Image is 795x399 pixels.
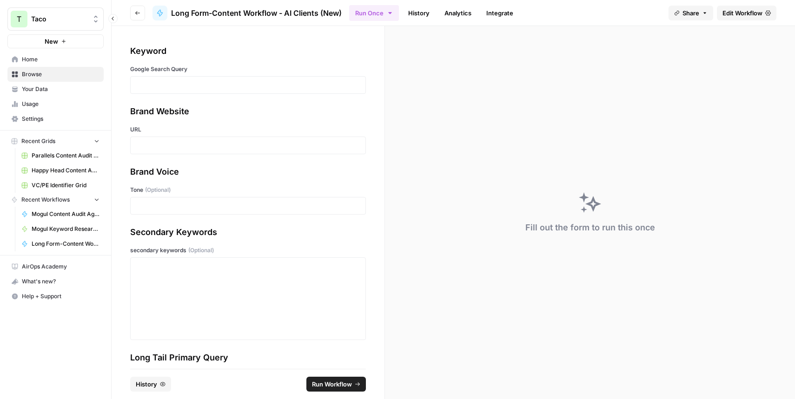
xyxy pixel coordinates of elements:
button: Run Workflow [306,377,366,392]
div: What's new? [8,275,103,288]
a: Long Form-Content Workflow - AI Clients (New) [152,6,342,20]
a: Mogul Keyword Research Agent [17,222,104,236]
button: Workspace: Taco [7,7,104,31]
span: Usage [22,100,99,108]
span: (Optional) [145,186,171,194]
a: Edit Workflow [717,6,776,20]
div: Brand Website [130,105,366,118]
button: Share [669,6,713,20]
a: VC/PE Identifier Grid [17,178,104,193]
span: T [17,13,21,25]
span: New [45,37,58,46]
span: Recent Grids [21,137,55,145]
div: Brand Voice [130,165,366,178]
a: Your Data [7,82,104,97]
span: Run Workflow [312,379,352,389]
a: Browse [7,67,104,82]
span: Your Data [22,85,99,93]
div: Keyword [130,45,366,58]
a: Analytics [439,6,477,20]
a: AirOps Academy [7,259,104,274]
span: Long Form-Content Workflow - AI Clients (New) [171,7,342,19]
span: Edit Workflow [722,8,762,18]
label: Google Search Query [130,65,366,73]
div: Secondary Keywords [130,226,366,239]
span: Home [22,55,99,64]
button: Recent Workflows [7,193,104,207]
a: Happy Head Content Audit Agent Grid [17,163,104,178]
span: Recent Workflows [21,196,70,204]
label: URL [130,125,366,134]
div: Fill out the form to run this once [525,221,655,234]
span: Settings [22,115,99,123]
span: Parallels Content Audit Agent Grid [32,151,99,160]
span: Share [682,8,699,18]
button: History [130,377,171,392]
span: Happy Head Content Audit Agent Grid [32,166,99,175]
span: (Optional) [188,246,214,255]
a: Settings [7,111,104,126]
span: VC/PE Identifier Grid [32,181,99,190]
label: Tone [130,186,366,194]
a: Integrate [481,6,519,20]
button: Recent Grids [7,134,104,148]
label: secondary keywords [130,246,366,255]
a: History [403,6,435,20]
span: Mogul Keyword Research Agent [32,225,99,233]
a: Parallels Content Audit Agent Grid [17,148,104,163]
span: Taco [31,14,87,24]
button: New [7,34,104,48]
button: Run Once [349,5,399,21]
a: Mogul Content Audit Agent [17,207,104,222]
span: AirOps Academy [22,262,99,271]
button: Help + Support [7,289,104,304]
button: What's new? [7,274,104,289]
span: Long Form-Content Workflow - All Clients (New) [32,240,99,248]
span: Help + Support [22,292,99,301]
span: Mogul Content Audit Agent [32,210,99,218]
a: Usage [7,97,104,111]
a: Long Form-Content Workflow - All Clients (New) [17,236,104,251]
span: Browse [22,70,99,78]
div: Long Tail Primary Query [130,351,366,364]
span: History [136,379,157,389]
a: Home [7,52,104,67]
